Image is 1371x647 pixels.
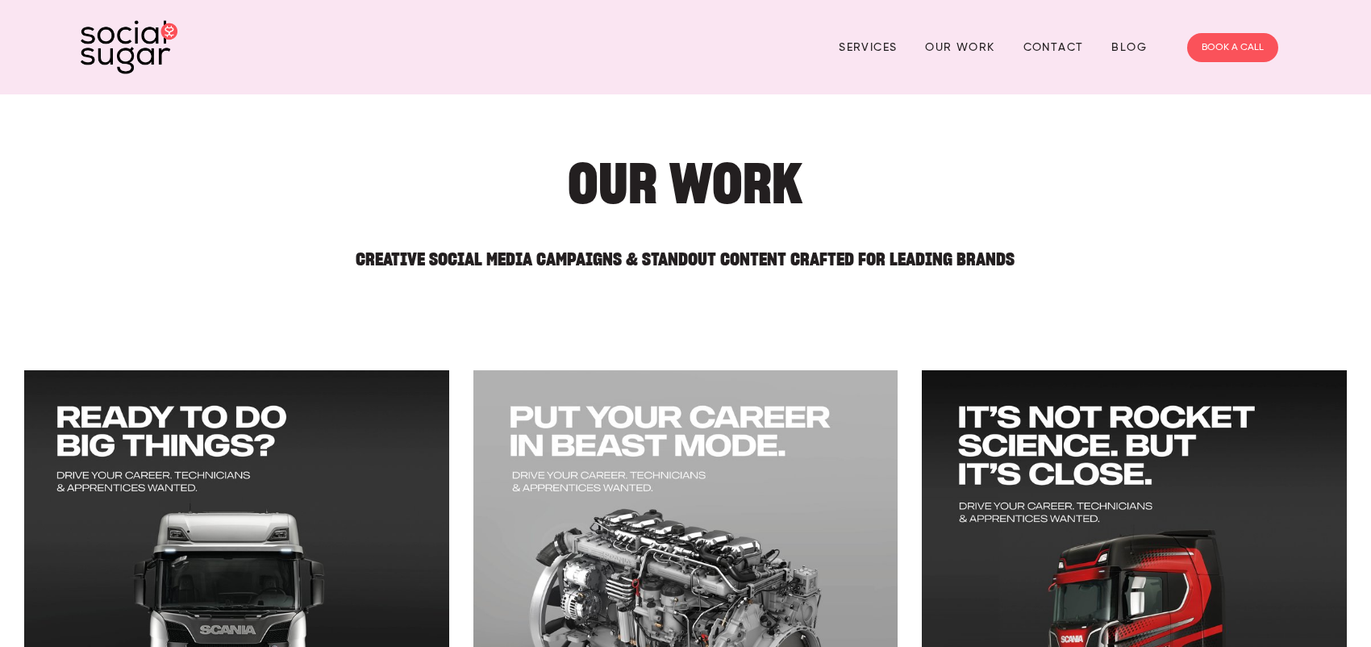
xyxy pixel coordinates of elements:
[81,20,177,74] img: SocialSugar
[1023,35,1084,60] a: Contact
[1111,35,1147,60] a: Blog
[839,35,897,60] a: Services
[163,236,1207,268] h2: Creative Social Media Campaigns & Standout Content Crafted for Leading Brands
[925,35,994,60] a: Our Work
[163,159,1207,208] h1: Our Work
[1187,33,1278,62] a: BOOK A CALL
